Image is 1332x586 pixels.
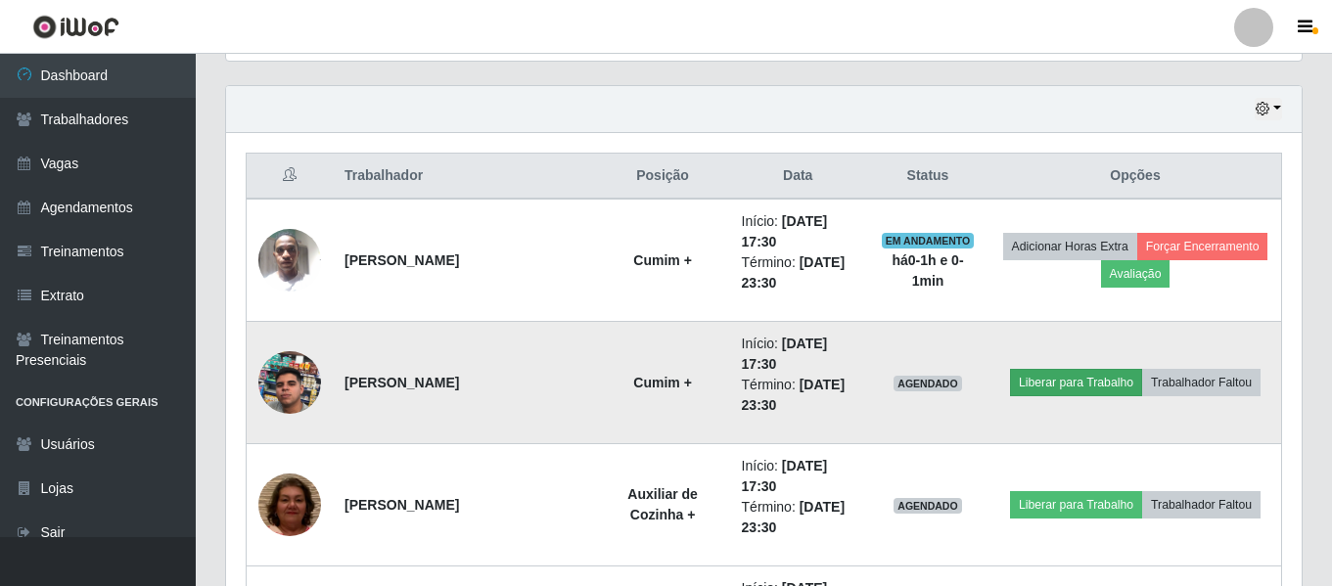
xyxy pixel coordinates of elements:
[1142,491,1261,518] button: Trabalhador Faltou
[894,498,962,514] span: AGENDADO
[344,252,459,268] strong: [PERSON_NAME]
[730,154,866,200] th: Data
[596,154,730,200] th: Posição
[1142,369,1261,396] button: Trabalhador Faltou
[633,375,692,390] strong: Cumim +
[1101,260,1171,288] button: Avaliação
[1010,369,1142,396] button: Liberar para Trabalho
[892,252,963,289] strong: há 0-1 h e 0-1 min
[742,375,854,416] li: Término:
[258,218,321,301] img: 1689468320787.jpeg
[32,15,119,39] img: CoreUI Logo
[627,486,698,522] strong: Auxiliar de Cozinha +
[742,497,854,538] li: Término:
[742,252,854,293] li: Término:
[989,154,1281,200] th: Opções
[344,497,459,513] strong: [PERSON_NAME]
[1003,233,1137,260] button: Adicionar Horas Extra
[258,327,321,438] img: 1758147536272.jpeg
[1137,233,1268,260] button: Forçar Encerramento
[742,211,854,252] li: Início:
[742,336,828,372] time: [DATE] 17:30
[742,458,828,494] time: [DATE] 17:30
[333,154,596,200] th: Trabalhador
[344,375,459,390] strong: [PERSON_NAME]
[882,233,975,248] span: EM ANDAMENTO
[742,456,854,497] li: Início:
[258,438,321,570] img: 1756260956373.jpeg
[1010,491,1142,518] button: Liberar para Trabalho
[633,252,692,268] strong: Cumim +
[894,376,962,391] span: AGENDADO
[742,213,828,249] time: [DATE] 17:30
[866,154,989,200] th: Status
[742,334,854,375] li: Início:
